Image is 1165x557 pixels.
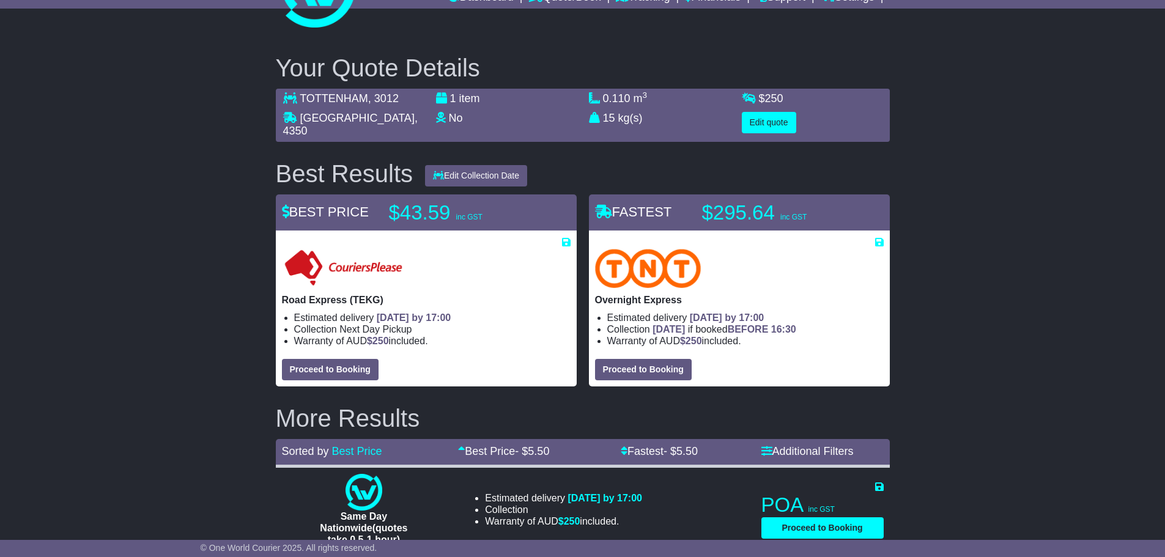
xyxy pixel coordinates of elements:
span: BEST PRICE [282,204,369,219]
span: 250 [765,92,783,105]
li: Collection [485,504,642,515]
span: Sorted by [282,445,329,457]
button: Edit quote [742,112,796,133]
span: [DATE] [653,324,685,334]
span: FASTEST [595,204,672,219]
span: [DATE] by 17:00 [690,312,764,323]
button: Proceed to Booking [761,517,884,539]
p: $43.59 [389,201,542,225]
span: if booked [653,324,796,334]
span: - $ [515,445,549,457]
a: Best Price- $5.50 [458,445,549,457]
h2: More Results [276,405,890,432]
p: POA [761,493,884,517]
span: item [459,92,480,105]
button: Edit Collection Date [425,165,527,186]
span: inc GST [456,213,483,221]
h2: Your Quote Details [276,54,890,81]
button: Proceed to Booking [282,359,379,380]
li: Estimated delivery [485,492,642,504]
p: Overnight Express [595,294,884,306]
li: Collection [607,323,884,335]
img: TNT Domestic: Overnight Express [595,249,701,288]
span: 0.110 [603,92,631,105]
span: $ [558,516,580,526]
span: Next Day Pickup [339,324,412,334]
span: TOTTENHAM [300,92,368,105]
li: Estimated delivery [607,312,884,323]
p: $295.64 [702,201,855,225]
span: , 3012 [368,92,399,105]
span: No [449,112,463,124]
span: $ [367,336,389,346]
div: Best Results [270,160,420,187]
button: Proceed to Booking [595,359,692,380]
span: kg(s) [618,112,643,124]
span: © One World Courier 2025. All rights reserved. [201,543,377,553]
img: CouriersPlease: Road Express (TEKG) [282,249,405,288]
span: 5.50 [676,445,698,457]
span: 250 [372,336,389,346]
a: Fastest- $5.50 [621,445,698,457]
span: 250 [564,516,580,526]
a: Best Price [332,445,382,457]
li: Warranty of AUD included. [294,335,571,347]
sup: 3 [643,90,648,100]
span: [DATE] by 17:00 [568,493,642,503]
span: 250 [686,336,702,346]
img: One World Courier: Same Day Nationwide(quotes take 0.5-1 hour) [346,474,382,511]
span: Same Day Nationwide(quotes take 0.5-1 hour) [320,511,407,545]
li: Collection [294,323,571,335]
span: 16:30 [771,324,796,334]
span: 5.50 [528,445,549,457]
a: Additional Filters [761,445,854,457]
li: Warranty of AUD included. [485,515,642,527]
span: inc GST [780,213,807,221]
li: Estimated delivery [294,312,571,323]
span: BEFORE [728,324,769,334]
span: m [634,92,648,105]
span: $ [680,336,702,346]
span: , 4350 [283,112,418,138]
span: 1 [450,92,456,105]
span: inc GST [808,505,835,514]
span: - $ [664,445,698,457]
span: 15 [603,112,615,124]
span: $ [759,92,783,105]
span: [GEOGRAPHIC_DATA] [300,112,415,124]
li: Warranty of AUD included. [607,335,884,347]
span: [DATE] by 17:00 [377,312,451,323]
p: Road Express (TEKG) [282,294,571,306]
